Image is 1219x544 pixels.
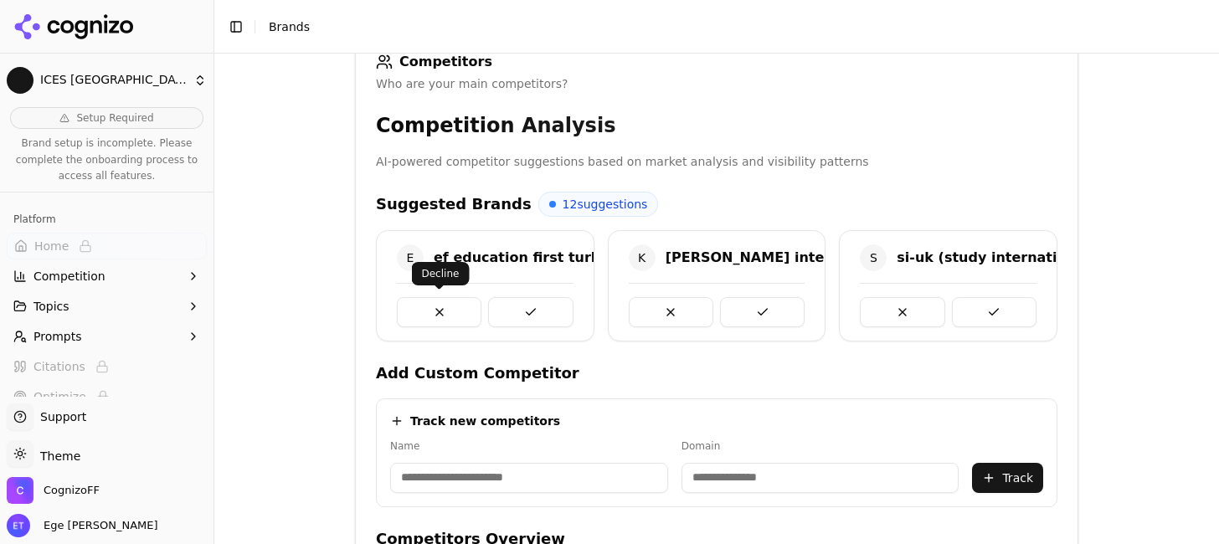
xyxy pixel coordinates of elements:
[7,514,30,537] img: Ege Talay Ozguler
[7,477,100,504] button: Open organization switcher
[972,463,1043,493] button: Track
[34,238,69,254] span: Home
[44,483,100,498] span: CognizoFF
[376,192,532,216] h4: Suggested Brands
[7,323,207,350] button: Prompts
[33,298,69,315] span: Topics
[422,267,460,280] p: Decline
[376,75,1057,92] div: Who are your main competitors?
[40,73,187,88] span: ICES [GEOGRAPHIC_DATA]
[7,293,207,320] button: Topics
[860,244,887,271] span: S
[376,54,1057,70] div: Competitors
[37,518,158,533] span: Ege [PERSON_NAME]
[682,439,959,453] label: Domain
[33,408,86,425] span: Support
[376,362,1057,385] h4: Add Custom Competitor
[7,206,207,233] div: Platform
[410,413,560,429] h4: Track new competitors
[269,20,310,33] span: Brands
[7,263,207,290] button: Competition
[434,248,617,268] div: ef education first turkey
[629,244,656,271] span: K
[666,248,1113,268] div: [PERSON_NAME] international ([GEOGRAPHIC_DATA] office)
[33,268,105,285] span: Competition
[33,328,82,345] span: Prompts
[33,449,80,463] span: Theme
[33,358,85,375] span: Citations
[7,67,33,94] img: ICES Turkey
[563,196,648,213] span: 12 suggestions
[10,136,203,185] p: Brand setup is incomplete. Please complete the onboarding process to access all features.
[390,439,668,453] label: Name
[376,152,1057,172] p: AI-powered competitor suggestions based on market analysis and visibility patterns
[397,244,424,271] span: E
[76,111,153,125] span: Setup Required
[269,18,1172,35] nav: breadcrumb
[7,477,33,504] img: CognizoFF
[376,112,1057,139] h3: Competition Analysis
[33,388,86,405] span: Optimize
[7,514,158,537] button: Open user button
